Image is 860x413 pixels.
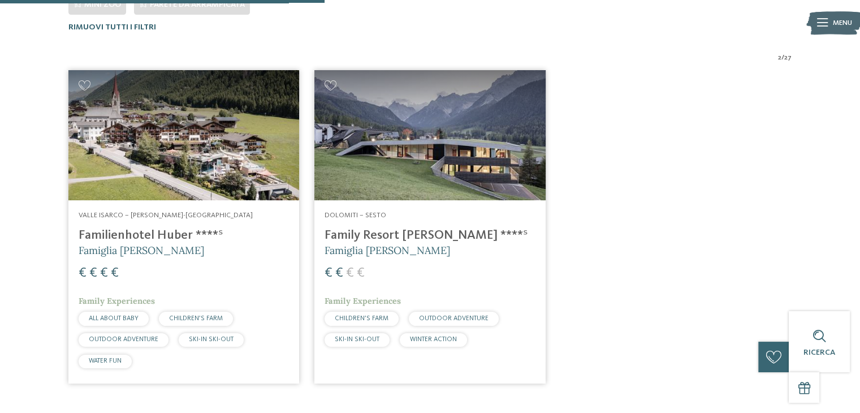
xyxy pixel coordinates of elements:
span: OUTDOOR ADVENTURE [419,315,489,322]
span: Mini zoo [84,1,121,8]
span: € [111,266,119,280]
span: 2 [778,53,781,63]
h4: Family Resort [PERSON_NAME] ****ˢ [325,228,535,243]
span: Parete da arrampicata [150,1,245,8]
span: Family Experiences [79,296,155,306]
img: Cercate un hotel per famiglie? Qui troverete solo i migliori! [68,70,299,200]
span: € [346,266,354,280]
span: Dolomiti – Sesto [325,212,386,219]
span: Rimuovi tutti i filtri [68,23,156,31]
span: / [781,53,784,63]
span: ALL ABOUT BABY [89,315,139,322]
span: Famiglia [PERSON_NAME] [79,244,204,257]
img: Family Resort Rainer ****ˢ [314,70,545,200]
span: € [100,266,108,280]
span: Famiglia [PERSON_NAME] [325,244,450,257]
span: Ricerca [803,349,835,356]
span: OUTDOOR ADVENTURE [89,336,158,343]
span: CHILDREN’S FARM [335,315,388,322]
span: 27 [784,53,792,63]
span: € [79,266,87,280]
span: € [335,266,343,280]
span: WINTER ACTION [410,336,457,343]
h4: Familienhotel Huber ****ˢ [79,228,289,243]
span: € [357,266,365,280]
span: € [325,266,332,280]
span: WATER FUN [89,358,122,364]
span: CHILDREN’S FARM [169,315,223,322]
a: Cercate un hotel per famiglie? Qui troverete solo i migliori! Dolomiti – Sesto Family Resort [PER... [314,70,545,384]
span: Valle Isarco – [PERSON_NAME]-[GEOGRAPHIC_DATA] [79,212,253,219]
span: Family Experiences [325,296,401,306]
a: Cercate un hotel per famiglie? Qui troverete solo i migliori! Valle Isarco – [PERSON_NAME]-[GEOGR... [68,70,299,384]
span: € [89,266,97,280]
span: SKI-IN SKI-OUT [189,336,234,343]
span: SKI-IN SKI-OUT [335,336,379,343]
